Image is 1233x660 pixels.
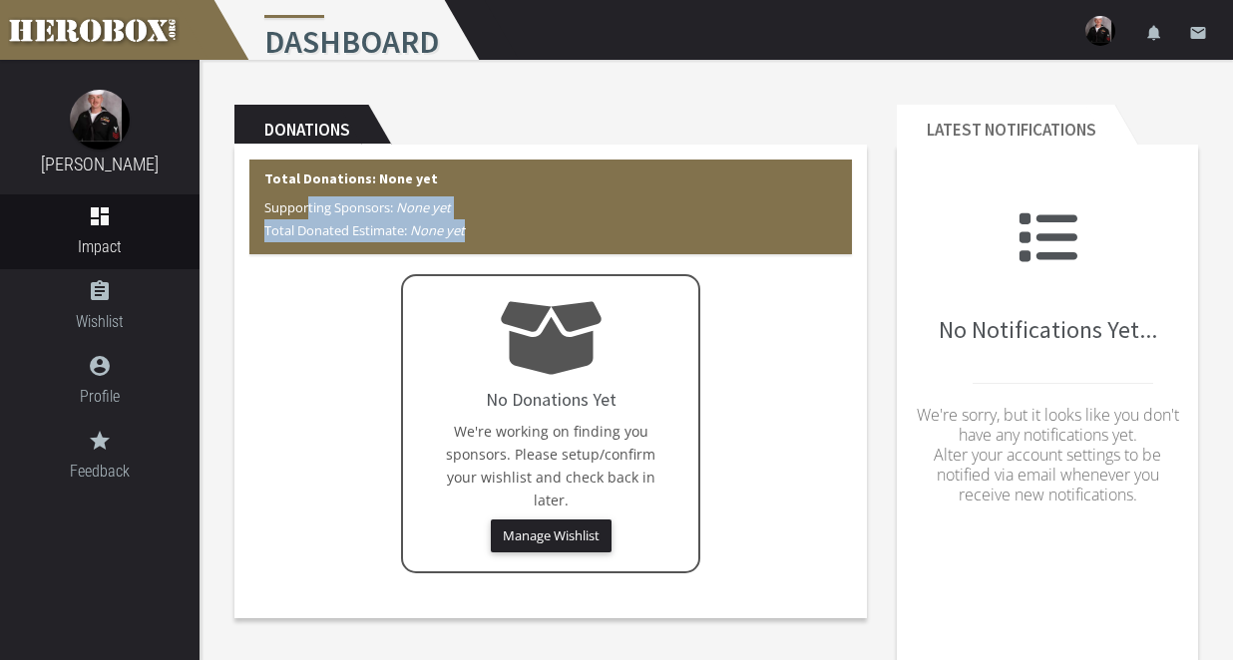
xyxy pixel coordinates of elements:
[264,169,438,187] b: Total Donations: None yet
[70,90,130,150] img: image
[1085,16,1115,46] img: user-image
[934,444,1161,505] span: Alter your account settings to be notified via email whenever you receive new notifications.
[1145,24,1163,42] i: notifications
[491,519,612,552] button: Manage Wishlist
[917,404,1179,446] span: We're sorry, but it looks like you don't have any notifications yet.
[897,105,1114,145] h2: Latest Notifications
[486,390,616,410] h4: No Donations Yet
[423,420,678,511] p: We're working on finding you sponsors. Please setup/confirm your wishlist and check back in later.
[410,221,465,239] i: None yet
[88,204,112,228] i: dashboard
[234,105,368,145] h2: Donations
[249,160,852,254] div: Total Donations: None yet
[264,198,451,216] span: Supporting Sponsors:
[396,198,451,216] i: None yet
[1189,24,1207,42] i: email
[41,154,159,174] a: [PERSON_NAME]
[912,160,1183,567] div: No Notifications Yet...
[264,221,465,239] span: Total Donated Estimate:
[912,207,1183,343] h2: No Notifications Yet...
